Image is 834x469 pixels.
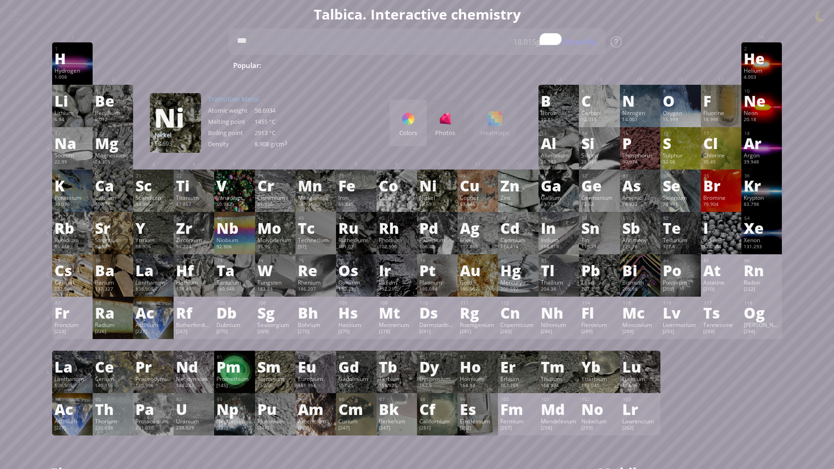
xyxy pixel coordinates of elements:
[95,201,131,209] div: 40.078
[420,258,455,264] div: 78
[559,37,605,47] div: Show info
[420,65,423,71] sub: 4
[622,116,658,124] div: 14.007
[379,236,415,244] div: Rhodium
[521,60,562,71] span: Methane
[136,215,171,221] div: 39
[155,98,196,106] div: 28
[623,130,658,136] div: 15
[155,131,196,139] div: Nickel
[582,215,617,221] div: 50
[136,258,171,264] div: 57
[419,236,455,244] div: Palladium
[208,129,255,137] div: Boiling point
[744,244,780,251] div: 131.293
[744,258,780,264] div: 86
[217,173,252,179] div: 23
[216,178,252,193] div: V
[338,263,374,278] div: Os
[541,136,577,150] div: Al
[744,178,780,193] div: Kr
[663,173,699,179] div: 34
[379,178,415,193] div: Co
[54,236,90,244] div: Rubidium
[258,173,293,179] div: 24
[379,279,415,286] div: Iridium
[501,173,536,179] div: 30
[55,215,90,221] div: 37
[744,220,780,235] div: Xe
[217,258,252,264] div: 73
[208,117,255,126] div: Melting point
[339,215,374,221] div: 44
[623,258,658,264] div: 83
[460,220,496,235] div: Ag
[419,201,455,209] div: 58.693
[257,178,293,193] div: Cr
[744,67,780,74] div: Helium
[257,279,293,286] div: Tungsten
[663,194,699,201] div: Selenium
[298,201,334,209] div: 54.938
[216,263,252,278] div: Ta
[284,140,287,146] sup: 3
[582,88,617,94] div: 6
[176,244,212,251] div: 91.224
[338,220,374,235] div: Ru
[339,258,374,264] div: 76
[581,116,617,124] div: 12.011
[623,88,658,94] div: 7
[55,46,90,52] div: 1
[581,109,617,116] div: Carbon
[95,215,131,221] div: 38
[541,258,577,264] div: 81
[419,263,455,278] div: Pt
[663,220,699,235] div: Te
[298,244,334,251] div: [97]
[703,201,739,209] div: 79.904
[744,136,780,150] div: Ar
[176,178,212,193] div: Ti
[255,140,301,148] div: 8.908 g/cm
[541,109,577,116] div: Boron
[704,130,739,136] div: 17
[135,220,171,235] div: Y
[54,263,90,278] div: Cs
[460,201,496,209] div: 63.546
[135,279,171,286] div: Lanthanum
[419,220,455,235] div: Pd
[55,88,90,94] div: 3
[154,110,196,125] div: Ni
[135,263,171,278] div: La
[135,201,171,209] div: 44.956
[255,106,301,115] div: 58.6934
[744,109,780,116] div: Neon
[703,220,739,235] div: I
[541,116,577,124] div: 10.81
[208,106,255,115] div: Atomic weight
[541,244,577,251] div: 114.818
[622,220,658,235] div: Sb
[582,258,617,264] div: 82
[258,258,293,264] div: 74
[54,116,90,124] div: 6.94
[95,93,131,108] div: Be
[581,178,617,193] div: Ge
[581,220,617,235] div: Sn
[216,244,252,251] div: 92.906
[622,201,658,209] div: 74.922
[54,244,90,251] div: 85.468
[500,220,536,235] div: Cd
[541,236,577,244] div: Indium
[623,215,658,221] div: 51
[460,236,496,244] div: Silver
[622,93,658,108] div: N
[54,67,90,74] div: Hydrogen
[208,95,301,103] div: Transition Metal
[390,129,427,137] div: Colors
[255,129,301,137] div: 2913 °C
[95,258,131,264] div: 56
[95,236,131,244] div: Strontium
[257,194,293,201] div: Chromium
[433,60,456,71] span: HCl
